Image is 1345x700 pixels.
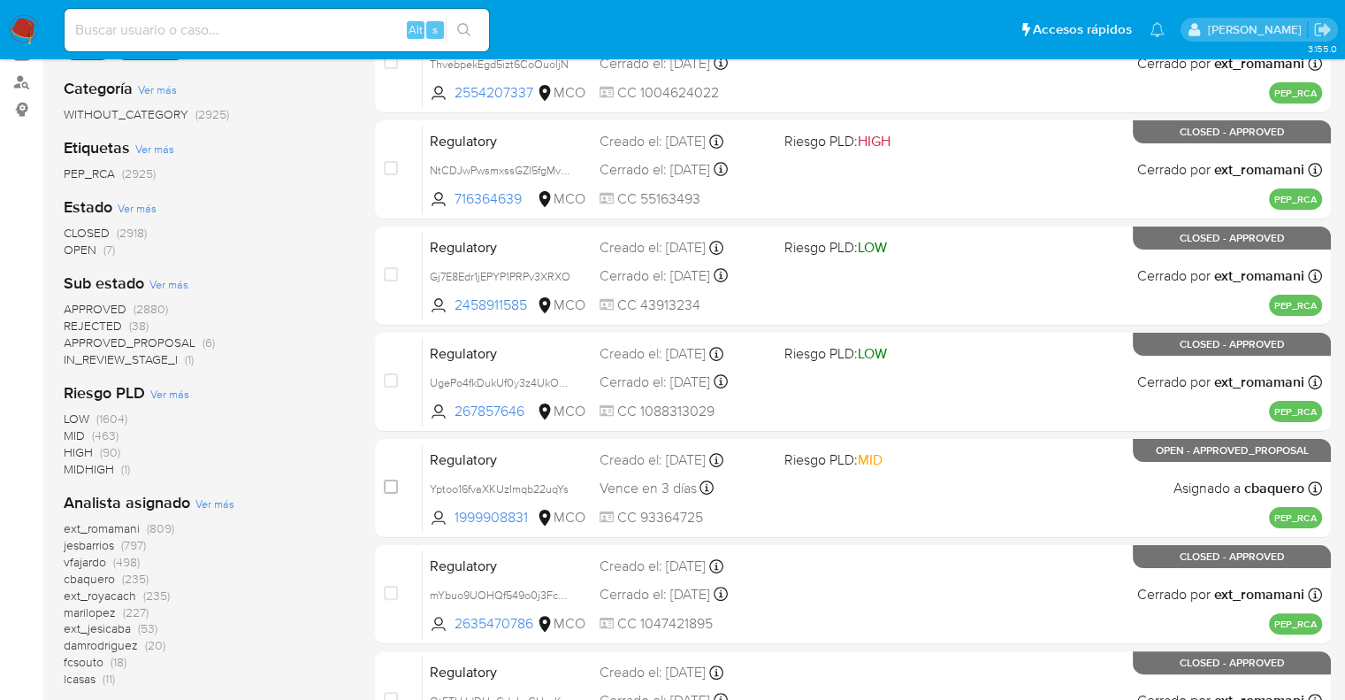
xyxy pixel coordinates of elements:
[1307,42,1336,56] span: 3.155.0
[1033,20,1132,39] span: Accesos rápidos
[409,21,423,38] span: Alt
[432,21,438,38] span: s
[1313,20,1332,39] a: Salir
[65,19,489,42] input: Buscar usuario o caso...
[1207,21,1307,38] p: marianela.tarsia@mercadolibre.com
[446,18,482,42] button: search-icon
[1150,22,1165,37] a: Notificaciones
